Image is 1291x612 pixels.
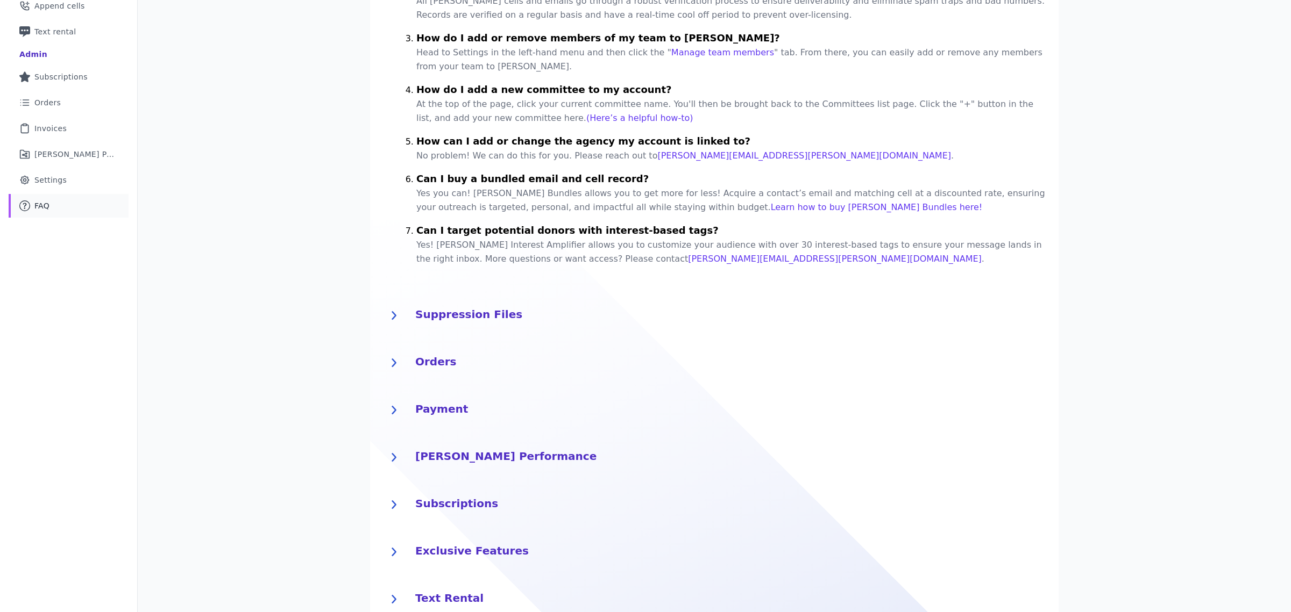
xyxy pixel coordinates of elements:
button: Orders [383,352,1046,373]
a: Text rental [9,20,129,44]
button: Payment [383,399,1046,421]
button: Suppression Files [383,305,1046,326]
a: (Here’s a helpful how-to) [586,113,693,123]
p: No problem! We can do this for you. Please reach out to . [416,149,1046,163]
h4: Subscriptions [415,494,1046,511]
h4: How do I add or remove members of my team to [PERSON_NAME]? [416,28,1046,46]
a: Settings [9,168,129,192]
h4: Orders [415,352,1046,369]
button: Exclusive Features [383,541,1046,563]
span: Append cells [34,1,85,11]
span: [PERSON_NAME] Performance [34,149,116,160]
h4: How do I add a new committee to my account? [416,80,1046,97]
span: Subscriptions [34,71,88,82]
span: FAQ [34,200,49,211]
p: Yes you can! [PERSON_NAME] Bundles allows you to get more for less! Acquire a contact’s email and... [416,186,1046,214]
p: Yes! [PERSON_NAME] Interest Amplifier allows you to customize your audience with over 30 interest... [416,238,1046,266]
a: Orders [9,91,129,114]
a: Subscriptions [9,65,129,89]
button: Subscriptions [383,494,1046,515]
h4: Payment [415,399,1046,416]
h4: Can I target potential donors with interest-based tags? [416,221,1046,238]
h4: Can I buy a bundled email and cell record? [416,169,1046,186]
span: Orders [34,97,61,108]
span: Settings [34,175,67,185]
span: Invoices [34,123,67,134]
a: [PERSON_NAME] Performance [9,142,129,166]
h4: [PERSON_NAME] Performance [415,447,1046,464]
p: Head to Settings in the left-hand menu and then click the " " tab. From there, you can easily add... [416,46,1046,74]
a: Manage team members [671,47,774,57]
h4: Exclusive Features [415,541,1046,558]
a: Invoices [9,117,129,140]
h4: Suppression Files [415,305,1046,322]
a: FAQ [9,194,129,218]
a: [PERSON_NAME][EMAIL_ADDRESS][PERSON_NAME][DOMAIN_NAME] [688,254,982,264]
a: Learn how to buy [PERSON_NAME] Bundles here! [771,202,983,212]
p: At the top of the page, click your current committee name. You'll then be brought back to the Com... [416,97,1046,125]
a: [PERSON_NAME][EMAIL_ADDRESS][PERSON_NAME][DOMAIN_NAME] [657,150,951,161]
h4: How can I add or change the agency my account is linked to? [416,132,1046,149]
div: Admin [19,49,47,60]
button: [PERSON_NAME] Performance [383,447,1046,468]
h4: Text Rental [415,588,1046,606]
span: Text rental [34,26,76,37]
button: Text Rental [383,588,1046,610]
